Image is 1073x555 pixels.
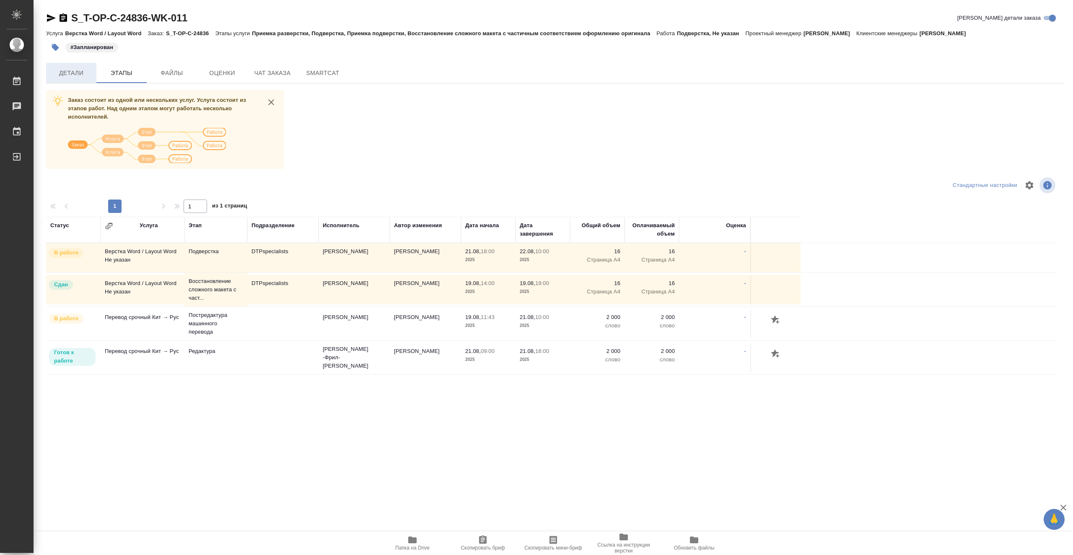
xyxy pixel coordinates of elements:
[744,314,746,320] a: -
[535,314,549,320] p: 10:00
[319,309,390,338] td: [PERSON_NAME]
[323,221,360,230] div: Исполнитель
[856,30,920,36] p: Клиентские менеджеры
[390,243,461,272] td: [PERSON_NAME]
[189,247,243,256] p: Подверстка
[212,201,247,213] span: из 1 страниц
[189,347,243,355] p: Редактура
[70,43,113,52] p: #Запланирован
[54,280,68,289] p: Сдан
[744,348,746,354] a: -
[481,248,495,254] p: 18:00
[1039,177,1057,193] span: Посмотреть информацию
[574,322,620,330] p: слово
[465,288,511,296] p: 2025
[465,248,481,254] p: 21.08,
[520,322,566,330] p: 2025
[54,314,78,323] p: В работе
[101,275,184,304] td: Верстка Word / Layout Word Не указан
[481,348,495,354] p: 09:00
[390,309,461,338] td: [PERSON_NAME]
[481,314,495,320] p: 11:43
[465,348,481,354] p: 21.08,
[303,68,343,78] span: SmartCat
[746,30,803,36] p: Проектный менеджер
[769,313,783,327] button: Добавить оценку
[656,30,677,36] p: Работа
[202,68,242,78] span: Оценки
[744,248,746,254] a: -
[65,30,148,36] p: Верстка Word / Layout Word
[465,322,511,330] p: 2025
[394,221,442,230] div: Автор изменения
[152,68,192,78] span: Файлы
[390,343,461,372] td: [PERSON_NAME]
[319,341,390,374] td: [PERSON_NAME] -Фрил- [PERSON_NAME]
[629,279,675,288] p: 16
[465,355,511,364] p: 2025
[629,347,675,355] p: 2 000
[574,288,620,296] p: Страница А4
[535,348,549,354] p: 18:00
[726,221,746,230] div: Оценка
[574,256,620,264] p: Страница А4
[574,279,620,288] p: 16
[520,355,566,364] p: 2025
[101,68,142,78] span: Этапы
[101,243,184,272] td: Верстка Word / Layout Word Не указан
[319,275,390,304] td: [PERSON_NAME]
[101,309,184,338] td: Перевод срочный Кит → Рус
[582,221,620,230] div: Общий объем
[51,68,91,78] span: Детали
[629,355,675,364] p: слово
[166,30,215,36] p: S_T-OP-C-24836
[252,30,656,36] p: Приемка разверстки, Подверстка, Приемка подверстки, Восстановление сложного макета с частичным со...
[481,280,495,286] p: 14:00
[465,314,481,320] p: 19.08,
[920,30,972,36] p: [PERSON_NAME]
[629,313,675,322] p: 2 000
[189,311,243,336] p: Постредактура машинного перевода
[677,30,746,36] p: Подверстка, Не указан
[520,280,535,286] p: 19.08,
[148,30,166,36] p: Заказ:
[390,275,461,304] td: [PERSON_NAME]
[574,347,620,355] p: 2 000
[189,221,202,230] div: Этап
[68,97,246,120] span: Заказ состоит из одной или нескольких услуг. Услуга состоит из этапов работ. Над одним этапом мог...
[574,247,620,256] p: 16
[465,280,481,286] p: 19.08,
[247,243,319,272] td: DTPspecialists
[46,38,65,57] button: Добавить тэг
[520,314,535,320] p: 21.08,
[46,30,65,36] p: Услуга
[803,30,856,36] p: [PERSON_NAME]
[574,313,620,322] p: 2 000
[769,347,783,361] button: Добавить оценку
[520,348,535,354] p: 21.08,
[535,248,549,254] p: 10:00
[189,277,243,302] p: Восстановление сложного макета с част...
[465,221,499,230] div: Дата начала
[1047,511,1061,528] span: 🙏
[1044,509,1065,530] button: 🙏
[252,68,293,78] span: Чат заказа
[140,221,158,230] div: Услуга
[65,43,119,50] span: Запланирован
[465,256,511,264] p: 2025
[629,256,675,264] p: Страница А4
[951,179,1019,192] div: split button
[520,248,535,254] p: 22.08,
[58,13,68,23] button: Скопировать ссылку
[105,222,113,230] button: Сгруппировать
[54,249,78,257] p: В работе
[520,221,566,238] div: Дата завершения
[629,322,675,330] p: слово
[629,221,675,238] div: Оплачиваемый объем
[54,348,91,365] p: Готов к работе
[1019,175,1039,195] span: Настроить таблицу
[71,12,187,23] a: S_T-OP-C-24836-WK-011
[251,221,295,230] div: Подразделение
[247,275,319,304] td: DTPspecialists
[215,30,252,36] p: Этапы услуги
